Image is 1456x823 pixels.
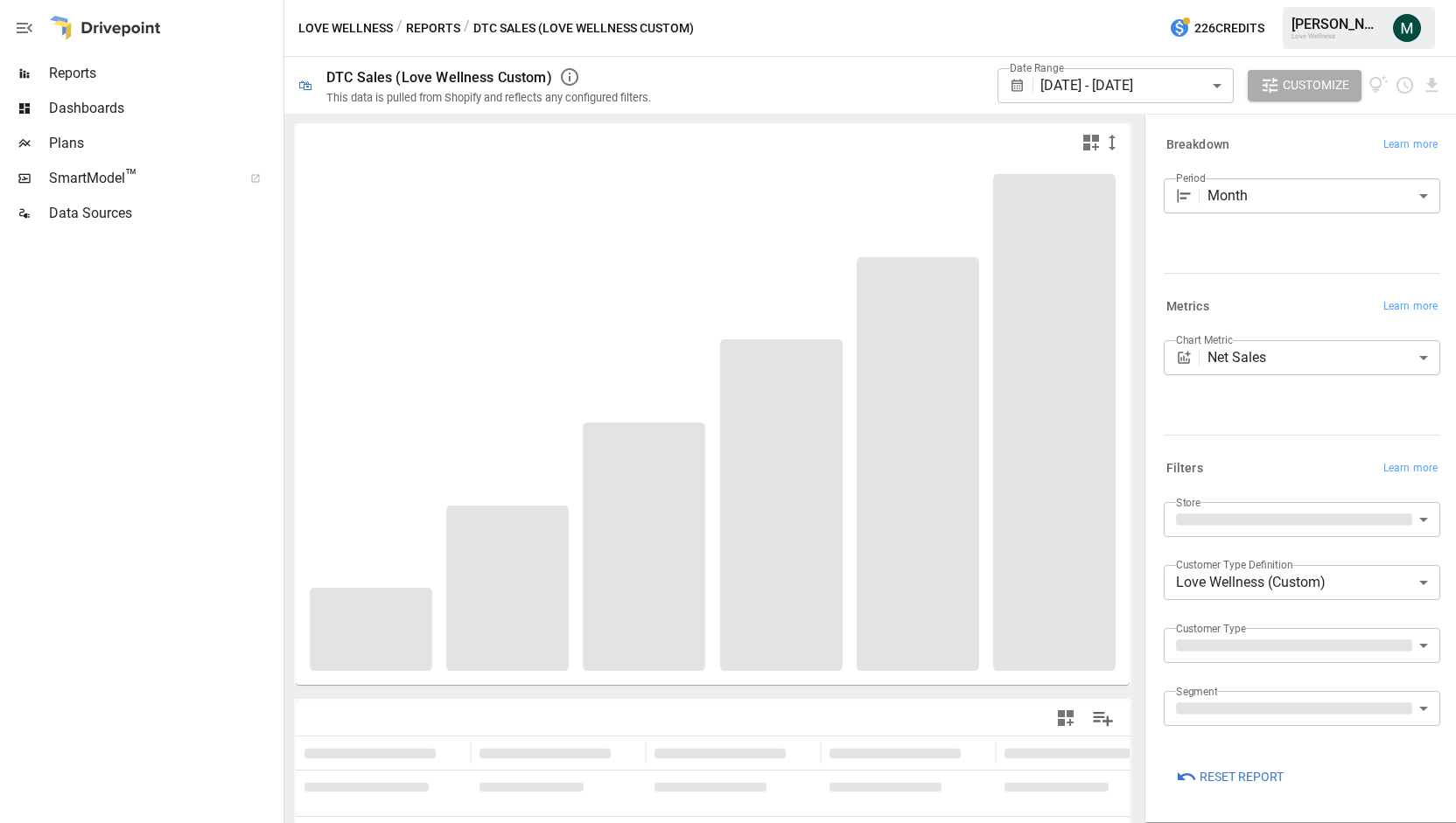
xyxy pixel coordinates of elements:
[326,91,651,104] div: This data is pulled from Shopify and reflects any configured filters.
[1382,3,1431,52] button: Michael Cormack
[612,741,637,765] button: Sort
[1383,298,1438,316] span: Learn more
[1291,32,1382,40] div: Love Wellness
[1166,459,1203,478] h6: Filters
[326,69,552,86] div: DTC Sales (Love Wellness Custom)
[1176,495,1200,510] label: Store
[406,17,460,39] button: Reports
[1164,761,1296,792] button: Reset Report
[1207,178,1440,213] div: Month
[1395,75,1415,95] button: Schedule report
[1291,16,1382,32] div: [PERSON_NAME]
[1162,12,1271,45] button: 226Credits
[962,741,987,765] button: Sort
[1176,557,1293,572] label: Customer Type Definition
[298,77,312,94] div: 🛍
[298,17,393,39] button: Love Wellness
[1393,14,1421,42] img: Michael Cormack
[1194,17,1264,39] span: 226 Credits
[1176,621,1246,636] label: Customer Type
[1283,74,1349,96] span: Customize
[1176,171,1206,185] label: Period
[1207,340,1440,375] div: Net Sales
[1176,332,1233,347] label: Chart Metric
[437,741,462,765] button: Sort
[49,63,280,84] span: Reports
[1383,136,1438,154] span: Learn more
[49,133,280,154] span: Plans
[1368,70,1389,101] button: View documentation
[1422,75,1442,95] button: Download report
[396,17,402,39] div: /
[125,165,137,187] span: ™
[1200,766,1284,788] span: Reset Report
[1166,136,1229,155] h6: Breakdown
[1164,565,1440,600] div: Love Wellness (Custom)
[464,17,470,39] div: /
[49,203,280,224] span: Data Sources
[49,98,280,119] span: Dashboards
[787,741,812,765] button: Sort
[1166,297,1209,317] h6: Metrics
[1383,460,1438,478] span: Learn more
[1176,684,1217,699] label: Segment
[1040,68,1233,103] div: [DATE] - [DATE]
[1083,699,1123,738] button: Manage Columns
[1010,60,1064,75] label: Date Range
[49,168,231,189] span: SmartModel
[1248,70,1361,101] button: Customize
